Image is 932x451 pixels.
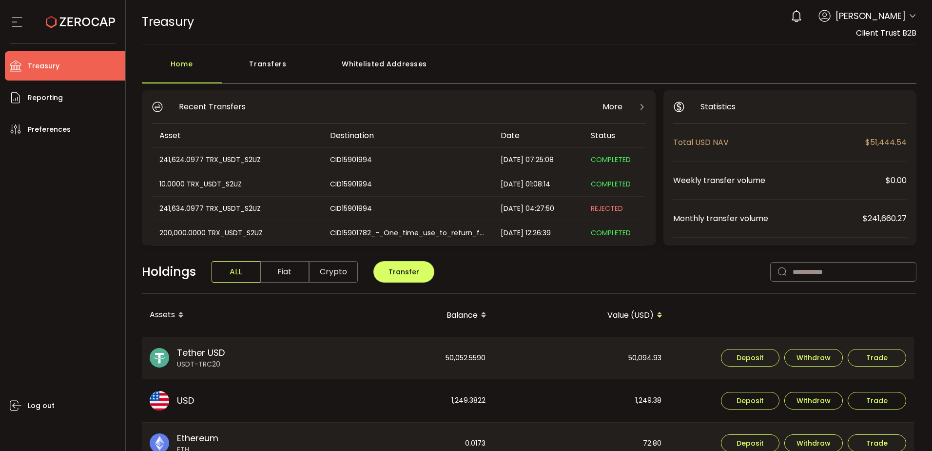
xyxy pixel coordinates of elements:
div: 50,094.93 [494,337,669,379]
div: 10.0000 TRX_USDT_S2UZ [152,179,321,190]
span: More [602,101,622,113]
span: Tether USD [177,346,225,359]
span: Client Trust B2B [856,27,916,39]
span: Deposit [737,440,764,447]
button: Withdraw [784,392,843,410]
span: Trade [866,440,888,447]
span: Ethereum [177,431,218,445]
div: 1,249.38 [494,379,669,422]
div: CID15901994 [322,203,492,214]
span: Fiat [260,261,309,283]
div: [DATE] 07:25:08 [493,154,583,165]
div: [DATE] 01:08:14 [493,179,583,190]
span: Withdraw [796,440,831,447]
button: Trade [848,392,906,410]
span: Recent Transfers [179,101,246,113]
span: Withdraw [796,354,831,361]
img: usd_portfolio.svg [150,391,169,410]
span: Crypto [309,261,358,283]
div: Whitelisted Addresses [314,54,455,83]
div: Transfers [222,54,314,83]
div: CID15901994 [322,154,492,165]
span: Statistics [700,101,736,113]
div: 1,249.3822 [318,379,493,422]
div: Value (USD) [494,307,670,324]
span: Monthly transfer volume [673,212,863,225]
button: Trade [848,349,906,367]
span: Deposit [737,397,764,404]
div: CID15901782_-_One_time_use_to_return_funds [322,227,492,239]
div: Status [583,130,644,141]
button: Withdraw [784,349,843,367]
span: Trade [866,354,888,361]
div: Date [493,130,583,141]
div: Asset [152,130,322,141]
div: Home [142,54,222,83]
span: $241,660.27 [863,212,907,225]
img: usdt_portfolio.svg [150,348,169,368]
div: Assets [142,307,318,324]
div: 200,000.0000 TRX_USDT_S2UZ [152,227,321,239]
div: 241,634.0977 TRX_USDT_S2UZ [152,203,321,214]
span: [PERSON_NAME] [835,9,906,22]
div: Balance [318,307,494,324]
span: Transfer [388,267,419,277]
span: Total USD NAV [673,136,865,148]
span: $0.00 [886,174,907,186]
span: Reporting [28,91,63,105]
button: Deposit [721,349,779,367]
span: USDT-TRC20 [177,359,225,369]
iframe: Chat Widget [883,404,932,451]
button: Transfer [373,261,434,283]
span: $51,444.54 [865,136,907,148]
span: Preferences [28,123,71,137]
span: Withdraw [796,397,831,404]
span: Weekly transfer volume [673,174,886,186]
span: COMPLETED [591,179,631,189]
span: Deposit [737,354,764,361]
div: 241,624.0977 TRX_USDT_S2UZ [152,154,321,165]
span: Log out [28,399,55,413]
div: CID15901994 [322,179,492,190]
div: 50,052.5590 [318,337,493,379]
span: Trade [866,397,888,404]
span: ALL [212,261,260,283]
span: Treasury [28,59,59,73]
span: COMPLETED [591,228,631,238]
div: [DATE] 12:26:39 [493,227,583,239]
span: Holdings [142,263,196,281]
div: [DATE] 04:27:50 [493,203,583,214]
span: Treasury [142,13,194,30]
button: Deposit [721,392,779,410]
span: COMPLETED [591,155,631,164]
div: Destination [322,130,493,141]
span: USD [177,394,194,407]
span: REJECTED [591,204,623,213]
